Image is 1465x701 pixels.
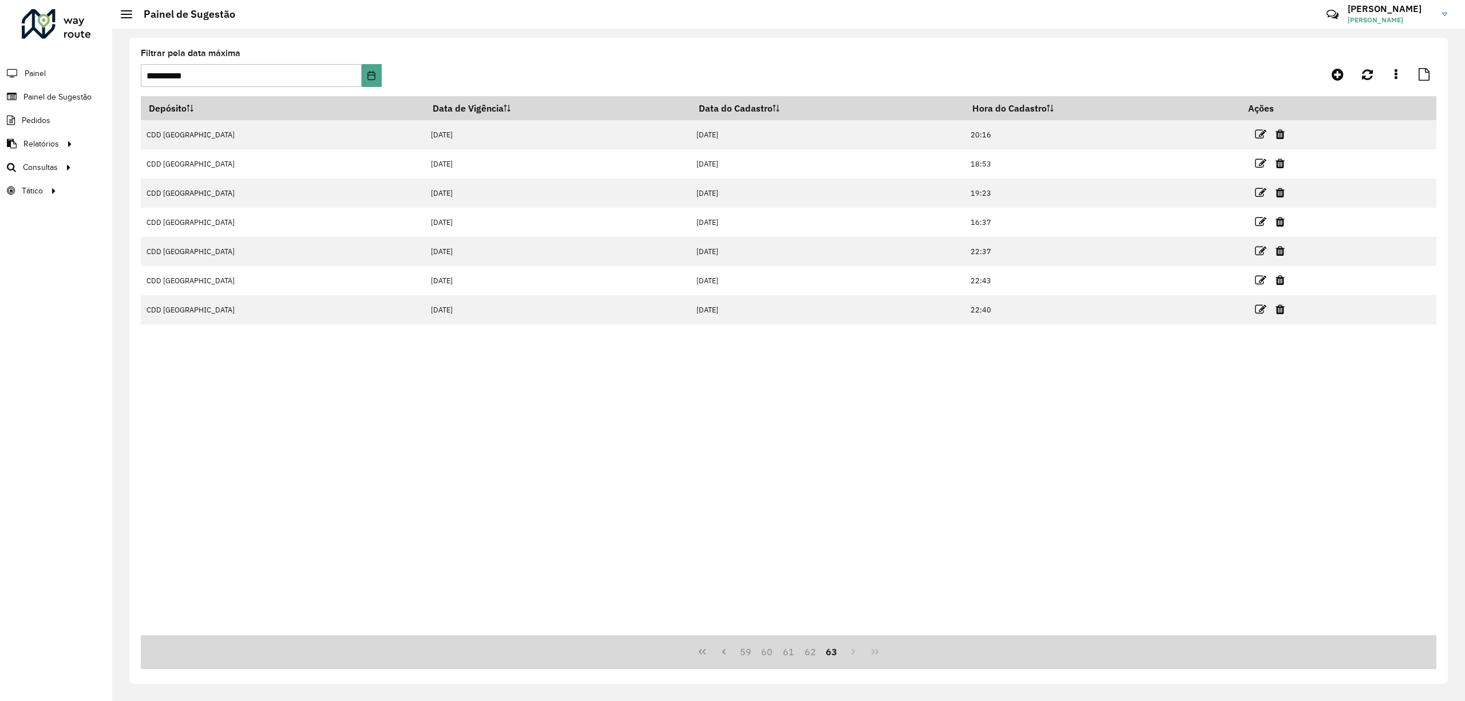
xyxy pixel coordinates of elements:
[756,641,778,663] button: 60
[965,149,1241,179] td: 18:53
[141,179,425,208] td: CDD [GEOGRAPHIC_DATA]
[965,295,1241,324] td: 22:40
[22,185,43,197] span: Tático
[425,120,691,149] td: [DATE]
[141,149,425,179] td: CDD [GEOGRAPHIC_DATA]
[1255,302,1266,317] a: Editar
[691,149,965,179] td: [DATE]
[691,120,965,149] td: [DATE]
[1276,243,1285,259] a: Excluir
[735,641,757,663] button: 59
[821,641,843,663] button: 63
[141,208,425,237] td: CDD [GEOGRAPHIC_DATA]
[1276,126,1285,142] a: Excluir
[965,266,1241,295] td: 22:43
[965,179,1241,208] td: 19:23
[23,138,59,150] span: Relatórios
[1255,214,1266,229] a: Editar
[25,68,46,80] span: Painel
[1255,185,1266,200] a: Editar
[1276,185,1285,200] a: Excluir
[141,266,425,295] td: CDD [GEOGRAPHIC_DATA]
[1348,15,1434,25] span: [PERSON_NAME]
[23,161,58,173] span: Consultas
[425,179,691,208] td: [DATE]
[425,208,691,237] td: [DATE]
[691,208,965,237] td: [DATE]
[778,641,799,663] button: 61
[965,237,1241,266] td: 22:37
[1348,3,1434,14] h3: [PERSON_NAME]
[425,237,691,266] td: [DATE]
[132,8,235,21] h2: Painel de Sugestão
[1255,272,1266,288] a: Editar
[691,96,965,120] th: Data do Cadastro
[425,295,691,324] td: [DATE]
[141,96,425,120] th: Depósito
[1276,156,1285,171] a: Excluir
[425,266,691,295] td: [DATE]
[965,208,1241,237] td: 16:37
[1276,214,1285,229] a: Excluir
[1255,243,1266,259] a: Editar
[1276,272,1285,288] a: Excluir
[425,96,691,120] th: Data de Vigência
[1276,302,1285,317] a: Excluir
[691,641,713,663] button: First Page
[965,96,1241,120] th: Hora do Cadastro
[713,641,735,663] button: Previous Page
[799,641,821,663] button: 62
[141,237,425,266] td: CDD [GEOGRAPHIC_DATA]
[1255,156,1266,171] a: Editar
[1240,96,1309,120] th: Ações
[1320,2,1345,27] a: Contato Rápido
[141,120,425,149] td: CDD [GEOGRAPHIC_DATA]
[362,64,381,87] button: Choose Date
[691,237,965,266] td: [DATE]
[691,295,965,324] td: [DATE]
[23,91,92,103] span: Painel de Sugestão
[691,266,965,295] td: [DATE]
[691,179,965,208] td: [DATE]
[425,149,691,179] td: [DATE]
[22,114,50,126] span: Pedidos
[1255,126,1266,142] a: Editar
[141,46,240,60] label: Filtrar pela data máxima
[141,295,425,324] td: CDD [GEOGRAPHIC_DATA]
[965,120,1241,149] td: 20:16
